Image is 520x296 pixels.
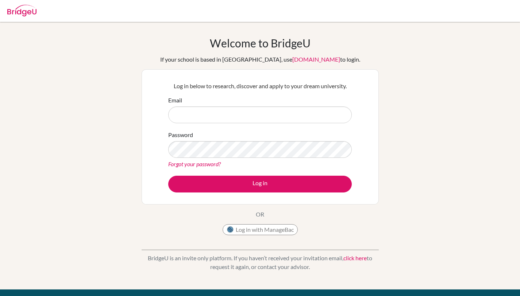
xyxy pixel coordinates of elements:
p: Log in below to research, discover and apply to your dream university. [168,82,352,90]
a: [DOMAIN_NAME] [292,56,340,63]
p: BridgeU is an invite only platform. If you haven’t received your invitation email, to request it ... [142,254,379,271]
a: click here [343,254,367,261]
div: If your school is based in [GEOGRAPHIC_DATA], use to login. [160,55,360,64]
p: OR [256,210,264,219]
button: Log in [168,176,352,192]
h1: Welcome to BridgeU [210,36,311,50]
label: Email [168,96,182,105]
a: Forgot your password? [168,160,221,167]
label: Password [168,131,193,139]
img: Bridge-U [7,5,36,16]
button: Log in with ManageBac [223,224,298,235]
